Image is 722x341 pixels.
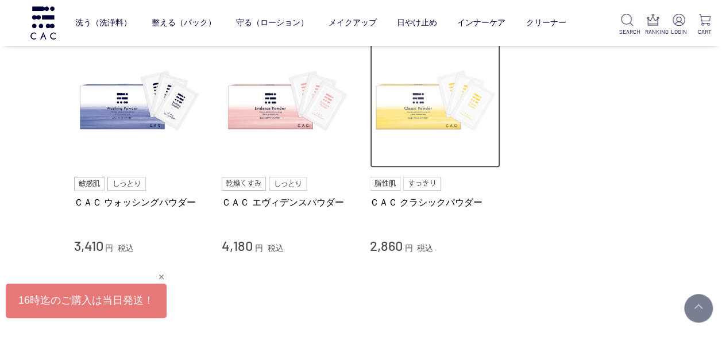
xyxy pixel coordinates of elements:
[403,177,441,191] img: すっきり
[118,243,134,253] span: 税込
[644,14,661,36] a: RANKING
[670,28,687,36] p: LOGIN
[222,196,353,208] a: ＣＡＣ エヴィデンスパウダー
[619,28,636,36] p: SEARCH
[397,9,437,37] a: 日やけ止め
[370,37,501,168] img: ＣＡＣ クラシックパウダー
[107,177,145,191] img: しっとり
[105,243,113,253] span: 円
[644,28,661,36] p: RANKING
[75,9,132,37] a: 洗う（洗浄料）
[670,14,687,36] a: LOGIN
[269,177,307,191] img: しっとり
[255,243,263,253] span: 円
[268,243,284,253] span: 税込
[29,6,57,39] img: logo
[696,28,713,36] p: CART
[222,37,353,168] img: ＣＡＣ エヴィデンスパウダー
[526,9,566,37] a: クリーナー
[74,237,103,254] span: 3,410
[236,9,308,37] a: 守る（ローション）
[74,196,205,208] a: ＣＡＣ ウォッシングパウダー
[457,9,505,37] a: インナーケア
[370,237,403,254] span: 2,860
[370,196,501,208] a: ＣＡＣ クラシックパウダー
[74,37,205,168] img: ＣＡＣ ウォッシングパウダー
[152,9,216,37] a: 整える（パック）
[329,9,377,37] a: メイクアップ
[404,243,412,253] span: 円
[74,177,105,191] img: 敏感肌
[696,14,713,36] a: CART
[222,177,266,191] img: 乾燥くすみ
[619,14,636,36] a: SEARCH
[417,243,433,253] span: 税込
[370,177,400,191] img: 脂性肌
[222,237,253,254] span: 4,180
